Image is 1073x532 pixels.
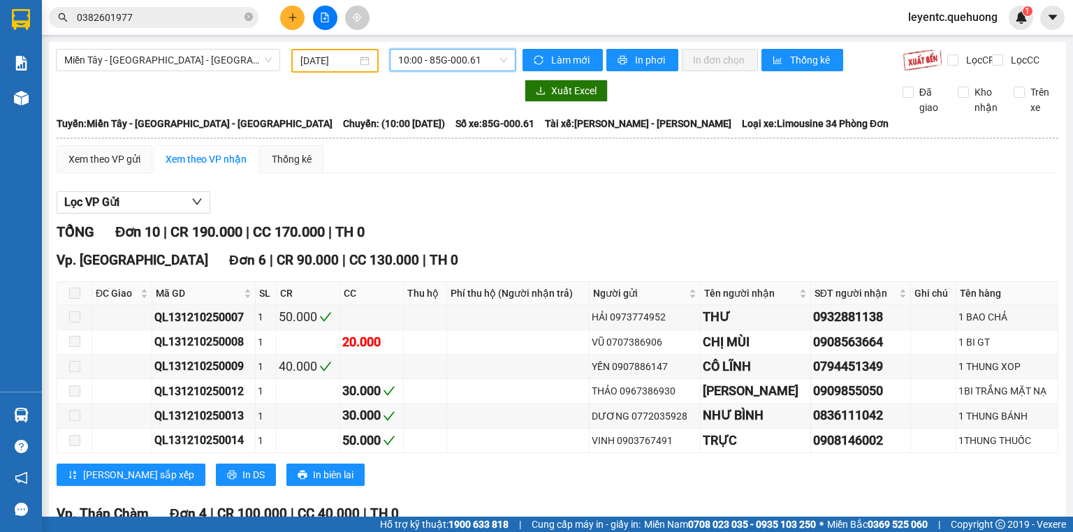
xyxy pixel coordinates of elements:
[258,408,274,424] div: 1
[68,152,140,167] div: Xem theo VP gửi
[958,359,1056,374] div: 1 THUNG XOP
[383,385,395,397] span: check
[14,408,29,422] img: warehouse-icon
[703,381,808,401] div: [PERSON_NAME]
[349,252,419,268] span: CC 130.000
[154,383,253,400] div: QL131210250012
[57,191,210,214] button: Lọc VP Gửi
[423,252,426,268] span: |
[592,408,697,424] div: DƯƠNG 0772035928
[903,49,942,71] img: 9k=
[272,152,312,167] div: Thống kê
[152,305,256,330] td: QL131210250007
[811,305,911,330] td: 0932881138
[277,252,339,268] span: CR 90.000
[430,252,458,268] span: TH 0
[242,467,265,482] span: In DS
[154,431,253,449] div: QL131210250014
[1023,6,1032,16] sup: 1
[551,52,592,68] span: Làm mới
[811,355,911,379] td: 0794451349
[342,252,346,268] span: |
[57,464,205,486] button: sort-ascending[PERSON_NAME] sắp xếp
[956,282,1058,305] th: Tên hàng
[319,360,332,373] span: check
[288,13,298,22] span: plus
[152,355,256,379] td: QL131210250009
[96,286,138,301] span: ĐC Giao
[813,357,908,376] div: 0794451349
[154,407,253,424] div: QL131210250013
[958,334,1056,350] div: 1 BI GT
[701,429,811,453] td: TRỰC
[246,223,249,240] span: |
[790,52,832,68] span: Thống kê
[298,505,360,522] span: CC 40.000
[813,307,908,327] div: 0932881138
[635,52,667,68] span: In phơi
[152,429,256,453] td: QL131210250014
[14,56,29,71] img: solution-icon
[701,305,811,330] td: THƯ
[280,6,305,30] button: plus
[813,381,908,401] div: 0909855050
[811,379,911,404] td: 0909855050
[1025,6,1030,16] span: 1
[995,519,1005,529] span: copyright
[593,286,685,301] span: Người gửi
[811,330,911,355] td: 0908563664
[688,519,816,530] strong: 0708 023 035 - 0935 103 250
[258,433,274,448] div: 1
[217,505,287,522] span: CR 100.000
[352,13,362,22] span: aim
[340,282,404,305] th: CC
[703,357,808,376] div: CÔ LĨNH
[342,381,401,401] div: 30.000
[12,9,30,30] img: logo-vxr
[229,252,266,268] span: Đơn 6
[152,379,256,404] td: QL131210250012
[210,505,214,522] span: |
[551,83,597,98] span: Xuất Excel
[1015,11,1028,24] img: icon-new-feature
[57,223,94,240] span: TỔNG
[15,471,28,485] span: notification
[827,517,928,532] span: Miền Bắc
[819,522,824,527] span: ⚪️
[191,196,203,207] span: down
[592,433,697,448] div: VINH 0903767491
[163,223,167,240] span: |
[773,55,784,66] span: bar-chart
[682,49,758,71] button: In đơn chọn
[279,357,337,376] div: 40.000
[77,10,242,25] input: Tìm tên, số ĐT hoặc mã đơn
[969,84,1003,115] span: Kho nhận
[536,86,546,97] span: download
[170,223,242,240] span: CR 190.000
[343,116,445,131] span: Chuyến: (10:00 [DATE])
[335,223,365,240] span: TH 0
[448,519,509,530] strong: 1900 633 818
[815,286,896,301] span: SĐT người nhận
[345,6,370,30] button: aim
[14,91,29,105] img: warehouse-icon
[57,118,333,129] b: Tuyến: Miền Tây - [GEOGRAPHIC_DATA] - [GEOGRAPHIC_DATA]
[319,311,332,323] span: check
[811,429,911,453] td: 0908146002
[897,8,1009,26] span: leyentc.quehuong
[703,307,808,327] div: THƯ
[703,431,808,450] div: TRỰC
[258,383,274,399] div: 1
[525,80,608,102] button: downloadXuất Excel
[1005,52,1042,68] span: Lọc CC
[313,467,353,482] span: In biên lai
[644,517,816,532] span: Miền Nam
[279,307,337,327] div: 50.000
[523,49,603,71] button: syncLàm mới
[64,193,119,211] span: Lọc VP Gửi
[320,13,330,22] span: file-add
[256,282,277,305] th: SL
[534,55,546,66] span: sync
[57,252,208,268] span: Vp. [GEOGRAPHIC_DATA]
[813,406,908,425] div: 0836111042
